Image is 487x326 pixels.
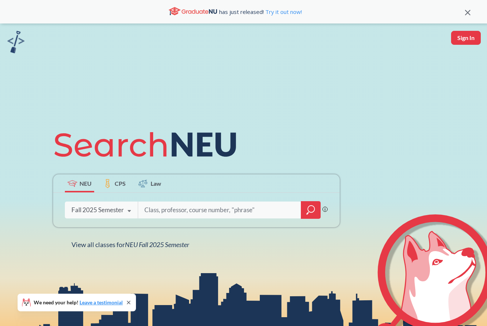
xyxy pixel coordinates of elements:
[34,300,123,305] span: We need your help!
[71,240,189,249] span: View all classes for
[71,206,124,214] div: Fall 2025 Semester
[219,8,302,16] span: has just released!
[151,179,161,188] span: Law
[80,179,92,188] span: NEU
[264,8,302,15] a: Try it out now!
[7,31,25,53] img: sandbox logo
[451,31,481,45] button: Sign In
[115,179,126,188] span: CPS
[306,205,315,215] svg: magnifying glass
[80,299,123,305] a: Leave a testimonial
[125,240,189,249] span: NEU Fall 2025 Semester
[301,201,321,219] div: magnifying glass
[144,202,296,218] input: Class, professor, course number, "phrase"
[7,31,25,55] a: sandbox logo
